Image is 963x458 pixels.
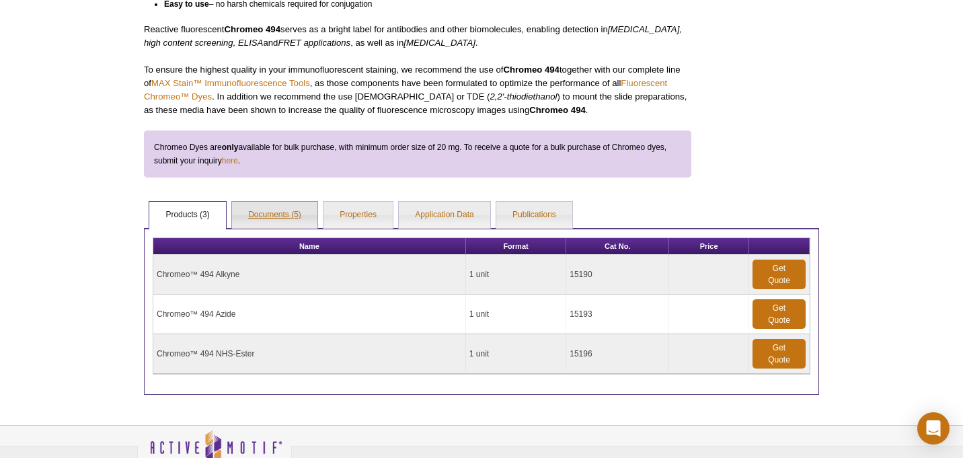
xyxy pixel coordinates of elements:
div: Chromeo Dyes are available for bulk purchase, with minimum order size of 20 mg. To receive a quot... [144,130,691,178]
em: 2,2'-thiodiethanol [490,91,557,102]
a: Get Quote [753,339,806,369]
td: 15196 [566,334,669,374]
td: 15190 [566,255,669,295]
td: Chromeo™ 494 Azide [153,295,466,334]
td: 15193 [566,295,669,334]
strong: Chromeo 494 [503,65,560,75]
th: Format [466,238,566,255]
th: Price [669,238,749,255]
a: here [222,154,238,167]
td: 1 unit [466,295,566,334]
a: Publications [496,202,572,229]
td: 1 unit [466,255,566,295]
em: [MEDICAL_DATA] [403,38,475,48]
th: Name [153,238,466,255]
p: Reactive fluorescent serves as a bright label for antibodies and other biomolecules, enabling det... [144,23,691,50]
strong: only [222,143,239,152]
th: Cat No. [566,238,669,255]
a: Documents (5) [232,202,317,229]
a: Get Quote [753,260,806,289]
a: Application Data [399,202,490,229]
a: Get Quote [753,299,806,329]
div: Open Intercom Messenger [917,412,950,445]
p: To ensure the highest quality in your immunofluorescent staining, we recommend the use of togethe... [144,63,691,117]
strong: Chromeo 494 [224,24,280,34]
a: MAX Stain™ Immunofluorescence Tools [151,78,310,88]
a: Properties [323,202,393,229]
a: Fluorescent Chromeo™ Dyes [144,78,667,102]
td: Chromeo™ 494 Alkyne [153,255,466,295]
td: Chromeo™ 494 NHS-Ester [153,334,466,374]
a: Products (3) [149,202,225,229]
em: FRET applications [278,38,350,48]
td: 1 unit [466,334,566,374]
strong: Chromeo 494 [529,105,586,115]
